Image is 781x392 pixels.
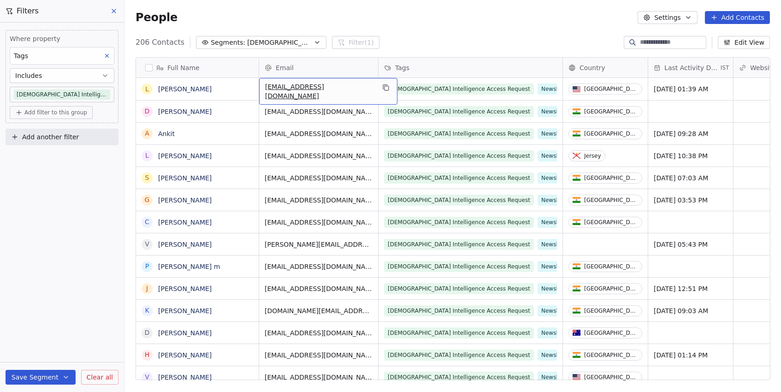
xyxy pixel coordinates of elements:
span: [DEMOGRAPHIC_DATA] Intelligence Access Request [384,83,534,95]
span: [EMAIL_ADDRESS][DOMAIN_NAME] [265,328,373,338]
div: Tags [379,58,562,77]
a: [PERSON_NAME] [158,285,212,292]
div: D [145,107,150,116]
span: [DATE] 01:39 AM [654,84,728,94]
div: Last Activity DateIST [648,58,733,77]
div: G [145,195,150,205]
span: [DEMOGRAPHIC_DATA] Intelligence Access Requested [247,38,312,48]
span: Tags [395,63,409,72]
div: Full Name [136,58,259,77]
span: Newsletter [538,106,575,117]
span: [DEMOGRAPHIC_DATA] Intelligence Access Request [384,239,534,250]
div: [GEOGRAPHIC_DATA] [584,263,638,270]
span: Newsletter [538,172,575,184]
a: [PERSON_NAME] [158,196,212,204]
button: Add Contacts [705,11,770,24]
span: [DATE] 05:43 PM [654,240,728,249]
span: [EMAIL_ADDRESS][DOMAIN_NAME] [265,218,373,227]
span: 206 Contacts [136,37,184,48]
div: C [145,217,149,227]
span: Segments: [211,38,245,48]
div: A [145,129,149,138]
span: [DATE] 12:51 PM [654,284,728,293]
span: [EMAIL_ADDRESS][DOMAIN_NAME] [265,262,373,271]
div: [GEOGRAPHIC_DATA] [584,86,638,92]
span: Newsletter [538,217,575,228]
span: [EMAIL_ADDRESS][DOMAIN_NAME] [265,196,373,205]
span: Full Name [167,63,200,72]
span: Newsletter [538,239,575,250]
div: Email [259,58,378,77]
span: Website [750,63,776,72]
span: Newsletter [538,305,575,316]
button: Filter(1) [332,36,379,49]
button: Settings [638,11,697,24]
span: Email [276,63,294,72]
div: H [145,350,150,360]
span: [DEMOGRAPHIC_DATA] Intelligence Access Request [384,350,534,361]
div: [GEOGRAPHIC_DATA] [584,308,638,314]
div: [GEOGRAPHIC_DATA] [584,330,638,336]
span: [EMAIL_ADDRESS][DOMAIN_NAME] [265,284,373,293]
div: S [145,173,149,183]
span: Newsletter [538,195,575,206]
span: [EMAIL_ADDRESS][DOMAIN_NAME] [265,107,373,116]
span: [DEMOGRAPHIC_DATA] Intelligence Access Request [384,327,534,339]
span: [EMAIL_ADDRESS][DOMAIN_NAME] [265,350,373,360]
div: V [145,372,149,382]
button: Edit View [718,36,770,49]
span: [PERSON_NAME][EMAIL_ADDRESS][PERSON_NAME][DOMAIN_NAME] [265,240,373,249]
span: [DEMOGRAPHIC_DATA] Intelligence Access Request [384,128,534,139]
span: [DEMOGRAPHIC_DATA] Intelligence Access Request [384,217,534,228]
div: Jersey [584,153,601,159]
a: [PERSON_NAME] [158,241,212,248]
a: Ankit [158,130,175,137]
a: [PERSON_NAME] [158,307,212,315]
span: [DEMOGRAPHIC_DATA] Intelligence Access Request [384,283,534,294]
span: [DEMOGRAPHIC_DATA] Intelligence Access Request [384,261,534,272]
span: [DATE] 03:53 PM [654,196,728,205]
span: Newsletter [538,261,575,272]
a: [PERSON_NAME] [158,108,212,115]
span: IST [721,64,729,71]
span: Last Activity Date [664,63,719,72]
span: Newsletter [538,283,575,294]
span: [DEMOGRAPHIC_DATA] Intelligence Access Request [384,195,534,206]
span: Newsletter [538,83,575,95]
span: [DEMOGRAPHIC_DATA] Intelligence Access Request [384,106,534,117]
div: [GEOGRAPHIC_DATA] [584,197,638,203]
div: P [145,261,149,271]
a: [PERSON_NAME] [158,374,212,381]
div: [GEOGRAPHIC_DATA] [584,285,638,292]
div: [GEOGRAPHIC_DATA] [584,352,638,358]
div: [GEOGRAPHIC_DATA] [584,108,638,115]
div: grid [136,78,259,380]
div: Country [563,58,648,77]
span: Newsletter [538,150,575,161]
span: [DEMOGRAPHIC_DATA] Intelligence Access Request [384,305,534,316]
div: [GEOGRAPHIC_DATA] [584,131,638,137]
span: Newsletter [538,372,575,383]
span: Newsletter [538,350,575,361]
span: [DEMOGRAPHIC_DATA] Intelligence Access Request [384,372,534,383]
span: [EMAIL_ADDRESS][DOMAIN_NAME] [265,129,373,138]
span: Newsletter [538,327,575,339]
span: [EMAIL_ADDRESS][DOMAIN_NAME] [265,82,375,101]
a: [PERSON_NAME] [158,219,212,226]
span: [DOMAIN_NAME][EMAIL_ADDRESS][DOMAIN_NAME] [265,306,373,315]
div: V [145,239,149,249]
a: [PERSON_NAME] [158,174,212,182]
div: [GEOGRAPHIC_DATA] [584,219,638,226]
a: [PERSON_NAME] [158,152,212,160]
span: Newsletter [538,128,575,139]
div: L [145,84,149,94]
span: [DEMOGRAPHIC_DATA] Intelligence Access Request [384,150,534,161]
span: [DATE] 09:28 AM [654,129,728,138]
div: l [145,151,149,160]
a: [PERSON_NAME] m [158,263,220,270]
div: J [146,284,148,293]
span: Country [580,63,605,72]
span: [EMAIL_ADDRESS][DOMAIN_NAME] [265,373,373,382]
span: [DATE] 07:03 AM [654,173,728,183]
span: [EMAIL_ADDRESS][DOMAIN_NAME] [265,173,373,183]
